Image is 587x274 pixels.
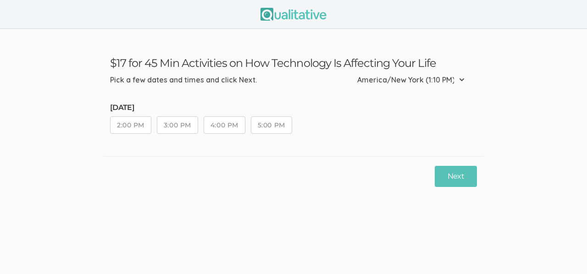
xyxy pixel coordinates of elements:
button: 4:00 PM [204,116,245,134]
div: Domain: [DOMAIN_NAME] [24,24,101,31]
div: Keywords by Traffic [101,54,155,60]
div: Domain Overview [35,54,82,60]
button: 2:00 PM [110,116,151,134]
button: Next [435,166,477,187]
img: tab_domain_overview_orange.svg [25,53,32,60]
img: logo_orange.svg [15,15,22,22]
img: Qualitative [260,8,327,21]
div: Pick a few dates and times and click Next. [110,75,257,85]
button: 3:00 PM [157,116,198,134]
img: website_grey.svg [15,24,22,31]
img: tab_keywords_by_traffic_grey.svg [91,53,99,60]
h5: [DATE] [110,104,298,112]
button: 5:00 PM [251,116,292,134]
div: v 4.0.25 [26,15,45,22]
h3: $17 for 45 Min Activities on How Technology Is Affecting Your Life [110,56,477,70]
